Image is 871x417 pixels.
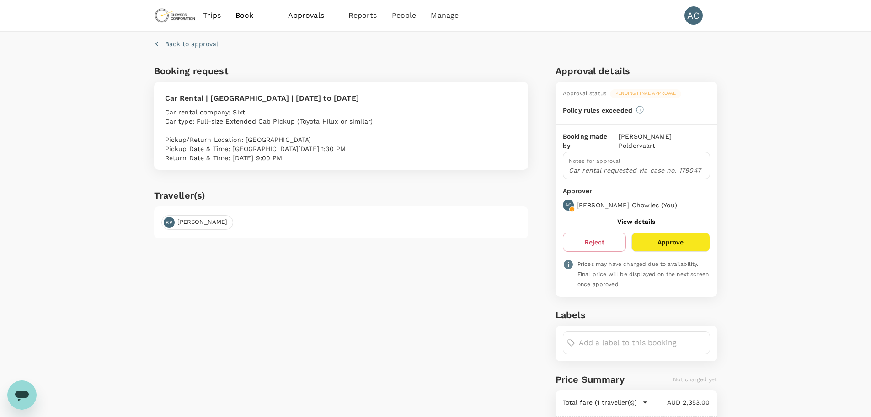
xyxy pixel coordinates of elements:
[154,188,529,203] h6: Traveller(s)
[565,202,572,208] p: AC
[563,233,626,252] button: Reject
[392,10,417,21] span: People
[154,64,339,78] h6: Booking request
[235,10,254,21] span: Book
[563,89,606,98] div: Approval status
[569,166,704,175] p: Car rental requested via case no. 179047
[617,218,655,225] button: View details
[563,186,710,196] p: Approver
[619,132,710,150] p: [PERSON_NAME] Poldervaart
[577,261,709,287] span: Prices may have changed due to availability. Final price will be displayed on the next screen onc...
[165,93,518,104] p: Car Rental | [GEOGRAPHIC_DATA] | [DATE] to [DATE]
[154,39,218,49] button: Back to approval
[556,372,625,387] h6: Price Summary
[556,308,717,322] h6: Labels
[172,218,233,227] span: [PERSON_NAME]
[165,39,218,49] p: Back to approval
[579,336,706,350] input: Add a label to this booking
[563,132,619,150] p: Booking made by
[577,200,677,210] p: [PERSON_NAME] Chowles ( You )
[154,5,196,26] img: Chrysos Corporation
[164,217,175,228] div: KP
[563,398,637,407] p: Total fare (1 traveller(s))
[7,380,37,410] iframe: Button to launch messaging window
[569,158,621,164] span: Notes for approval
[288,10,334,21] span: Approvals
[673,376,717,383] span: Not charged yet
[610,90,681,97] span: Pending final approval
[631,233,710,252] button: Approve
[556,64,717,78] h6: Approval details
[648,398,710,407] p: AUD 2,353.00
[348,10,377,21] span: Reports
[563,398,648,407] button: Total fare (1 traveller(s))
[563,106,632,115] p: Policy rules exceeded
[165,108,518,162] pre: Car rental company: Sixt Car type: Full-size Extended Cab Pickup (Toyota Hilux or similar) Pickup...
[431,10,459,21] span: Manage
[203,10,221,21] span: Trips
[684,6,703,25] div: AC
